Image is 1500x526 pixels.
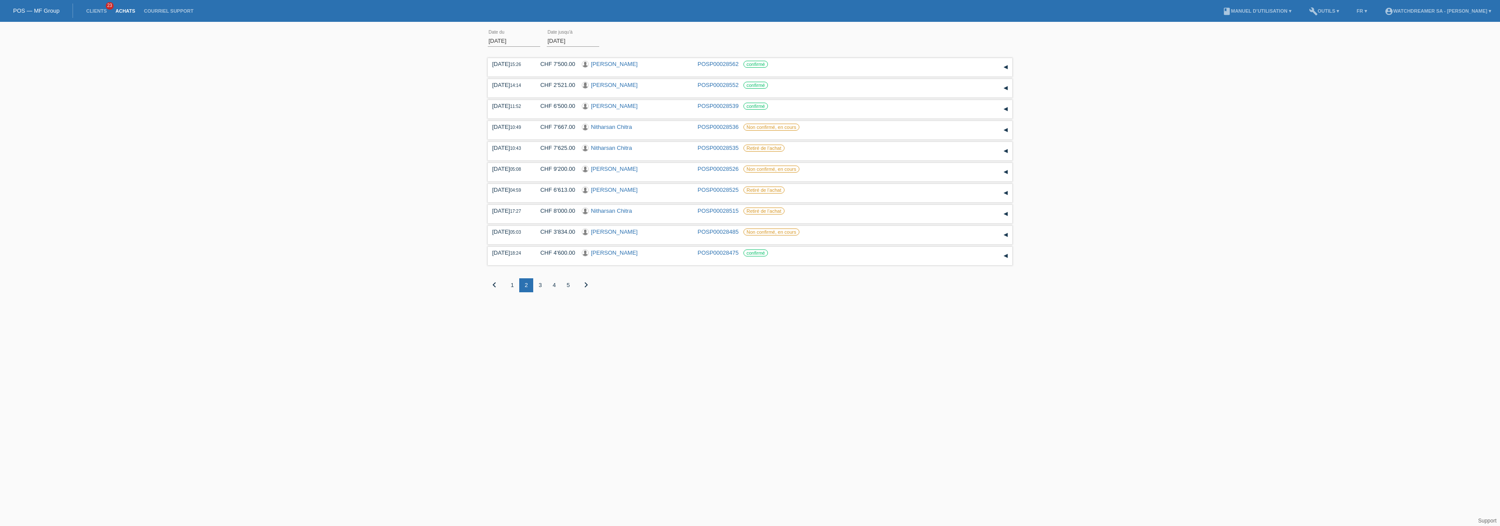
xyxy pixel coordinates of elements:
[698,208,739,214] a: POSP00028515
[561,278,575,292] div: 5
[492,103,527,109] div: [DATE]
[591,187,638,193] a: [PERSON_NAME]
[534,187,575,193] div: CHF 6'613.00
[534,208,575,214] div: CHF 8'000.00
[591,124,632,130] a: Nitharsan Chitra
[591,228,638,235] a: [PERSON_NAME]
[743,61,768,68] label: confirmé
[743,208,785,215] label: Retiré de l‘achat
[743,124,799,131] label: Non confirmé, en cours
[534,82,575,88] div: CHF 2'521.00
[999,145,1012,158] div: étendre/coller
[519,278,533,292] div: 2
[492,208,527,214] div: [DATE]
[743,145,785,152] label: Retiré de l‘achat
[1385,7,1393,16] i: account_circle
[492,166,527,172] div: [DATE]
[492,187,527,193] div: [DATE]
[534,103,575,109] div: CHF 6'500.00
[698,249,739,256] a: POSP00028475
[533,278,547,292] div: 3
[547,278,561,292] div: 4
[492,249,527,256] div: [DATE]
[743,82,768,89] label: confirmé
[534,61,575,67] div: CHF 7'500.00
[999,249,1012,263] div: étendre/coller
[510,209,521,214] span: 17:27
[999,103,1012,116] div: étendre/coller
[492,82,527,88] div: [DATE]
[743,103,768,110] label: confirmé
[698,124,739,130] a: POSP00028536
[698,187,739,193] a: POSP00028525
[1305,8,1344,14] a: buildOutils ▾
[492,124,527,130] div: [DATE]
[510,188,521,193] span: 04:59
[999,208,1012,221] div: étendre/coller
[698,82,739,88] a: POSP00028552
[534,145,575,151] div: CHF 7'625.00
[510,104,521,109] span: 11:52
[999,166,1012,179] div: étendre/coller
[591,82,638,88] a: [PERSON_NAME]
[999,61,1012,74] div: étendre/coller
[139,8,198,14] a: Courriel Support
[698,61,739,67] a: POSP00028562
[698,166,739,172] a: POSP00028526
[492,61,527,67] div: [DATE]
[510,146,521,151] span: 10:43
[591,208,632,214] a: Nitharsan Chitra
[492,145,527,151] div: [DATE]
[743,249,768,256] label: confirmé
[510,251,521,256] span: 18:24
[698,103,739,109] a: POSP00028539
[999,187,1012,200] div: étendre/coller
[591,249,638,256] a: [PERSON_NAME]
[698,145,739,151] a: POSP00028535
[510,230,521,235] span: 05:03
[1380,8,1496,14] a: account_circleWatchdreamer SA - [PERSON_NAME] ▾
[510,62,521,67] span: 15:26
[534,124,575,130] div: CHF 7'667.00
[82,8,111,14] a: Clients
[743,166,799,173] label: Non confirmé, en cours
[591,103,638,109] a: [PERSON_NAME]
[1478,518,1497,524] a: Support
[510,83,521,88] span: 14:14
[492,228,527,235] div: [DATE]
[489,280,500,290] i: chevron_left
[534,249,575,256] div: CHF 4'600.00
[111,8,139,14] a: Achats
[999,228,1012,242] div: étendre/coller
[13,7,59,14] a: POS — MF Group
[743,228,799,235] label: Non confirmé, en cours
[591,145,632,151] a: Nitharsan Chitra
[1352,8,1372,14] a: FR ▾
[999,82,1012,95] div: étendre/coller
[591,61,638,67] a: [PERSON_NAME]
[1218,8,1296,14] a: bookManuel d’utilisation ▾
[698,228,739,235] a: POSP00028485
[1222,7,1231,16] i: book
[581,280,591,290] i: chevron_right
[510,167,521,172] span: 05:08
[1309,7,1318,16] i: build
[999,124,1012,137] div: étendre/coller
[534,228,575,235] div: CHF 3'834.00
[505,278,519,292] div: 1
[510,125,521,130] span: 10:49
[591,166,638,172] a: [PERSON_NAME]
[106,2,114,10] span: 23
[743,187,785,194] label: Retiré de l‘achat
[534,166,575,172] div: CHF 9'200.00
